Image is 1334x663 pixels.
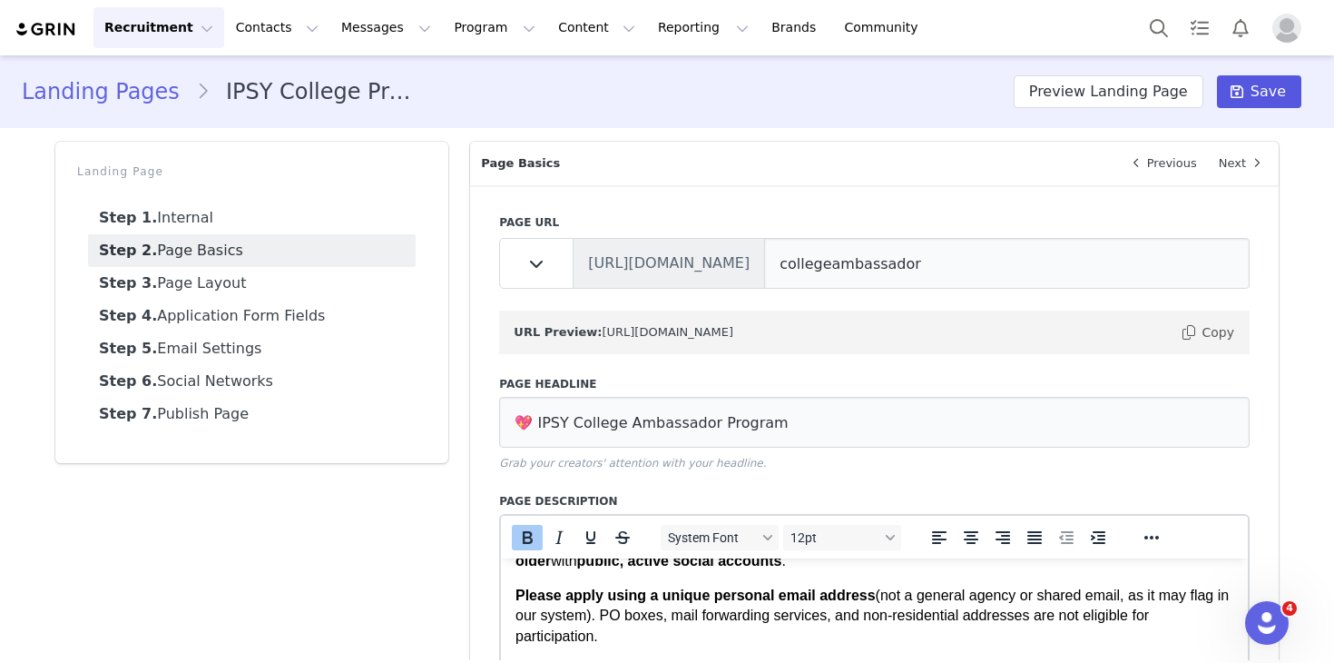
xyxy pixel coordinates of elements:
input: Optional url path here [764,238,1250,289]
button: Profile [1261,14,1319,43]
button: Recruitment [93,7,224,48]
button: Copy [1179,318,1235,347]
label: Page URL [499,214,1250,231]
body: Rich Text Area. Press ALT-0 for help. [15,15,732,201]
strong: Step 3. [99,274,157,292]
button: Increase indent [1083,525,1113,550]
span: 12pt [790,530,879,545]
label: Page Description [499,493,1250,510]
strong: Step 7. [99,405,157,422]
a: Next [1208,142,1279,185]
iframe: Intercom live chat [1245,601,1289,645]
a: Previous [1114,142,1208,185]
p: Grab your creators' attention with your headline. [499,455,1250,471]
button: Save [1217,75,1301,108]
a: Page Basics [88,234,416,267]
input: Headline [499,397,1250,448]
a: Community [834,7,937,48]
button: Decrease indent [1051,525,1082,550]
strong: Step 2. [99,242,157,259]
label: Page Headline [499,376,1250,392]
button: Align center [956,525,986,550]
body: Rich Text Area. Press ALT-0 for help. [15,15,732,256]
span: Save [1251,81,1286,103]
a: Brands [760,7,832,48]
span: URL Preview: [514,325,602,339]
button: Strikethrough [607,525,638,550]
strong: Step 5. [99,340,157,357]
button: Reporting [647,7,760,48]
button: Reveal or hide additional toolbar items [1136,525,1167,550]
p: 👉 To apply, submit your information via the link below. If you have any questions, reach out to u... [15,103,732,143]
a: Application Form Fields [88,300,416,332]
button: Bold [512,525,543,550]
strong: Step 6. [99,372,157,390]
p: Thanks so much for your interest in the IPSY College Ambassador Program! 💖 [15,49,732,69]
button: Contacts [225,7,329,48]
p: Landing Page [77,163,427,180]
strong: Step 1. [99,209,157,226]
img: grin logo [15,21,78,38]
button: Program [443,7,546,48]
a: Page Layout [88,267,416,300]
a: Social Networks [88,365,416,398]
a: Email Settings [88,332,416,365]
p: Page Basics [470,142,1113,185]
span: [URL][DOMAIN_NAME] [602,325,733,339]
button: Justify [1019,525,1050,550]
strong: Step 4. [99,307,157,324]
strong: Please apply using a unique personal email address [15,29,375,45]
button: Messages [330,7,442,48]
button: Fonts [661,525,779,550]
a: Publish Page [88,398,416,430]
span: 4 [1282,601,1297,616]
button: Content [547,7,646,48]
a: [EMAIL_ADDRESS][DOMAIN_NAME]. [299,125,557,141]
a: [EMAIL_ADDRESS][DOMAIN_NAME] [15,106,645,142]
button: Align right [987,525,1018,550]
span: System Font [668,530,757,545]
button: Underline [575,525,606,550]
a: Tasks [1180,7,1220,48]
button: Italic [544,525,574,550]
p: Hi Lovely, [15,15,732,35]
a: Landing Pages [22,75,196,108]
button: Align left [924,525,955,550]
a: Internal [88,202,416,234]
p: It looks like you're already a creator in our system, so there's no need to reapply. If you belie... [15,84,732,145]
button: Notifications [1221,7,1260,48]
img: placeholder-profile.jpg [1272,14,1301,43]
button: Font sizes [783,525,901,550]
p: Our team is currently reviewing applications and will be in touch soon if you’re selected to part... [15,104,732,145]
p: Thanks so much for applying to the IPSY College Ambassador Program! 💖 We’re excited to learn more... [15,49,732,90]
p: (not a general agency or shared email, as it may flag in our system). PO boxes, mail forwarding s... [15,27,732,88]
button: Search [1139,7,1179,48]
button: Preview Landing Page [1014,75,1203,108]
